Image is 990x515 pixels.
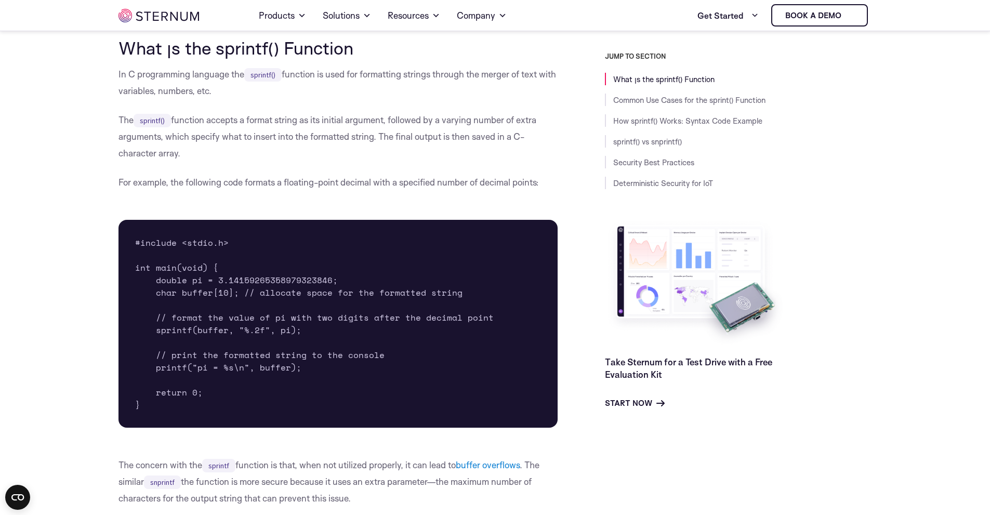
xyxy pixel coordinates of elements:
img: Take Sternum for a Test Drive with a Free Evaluation Kit [605,218,787,348]
a: Solutions [323,1,371,30]
code: sprintf() [134,114,171,127]
code: snprintf [144,476,181,489]
a: Security Best Practices [613,157,694,167]
p: For example, the following code formats a floating-point decimal with a specified number of decim... [118,174,558,191]
img: sternum iot [118,9,199,22]
img: sternum iot [846,11,854,20]
a: What ןs the sprintf() Function [613,74,715,84]
button: Open CMP widget [5,485,30,510]
a: sprintf() vs snprintf() [613,137,682,147]
a: Take Sternum for a Test Drive with a Free Evaluation Kit [605,356,772,380]
a: Products [259,1,306,30]
a: Common Use Cases for the sprint() Function [613,95,765,105]
a: Start Now [605,397,665,410]
code: sprintf() [244,68,282,82]
a: Deterministic Security for IoT [613,178,713,188]
a: Book a demo [771,4,868,27]
a: Get Started [697,5,759,26]
a: Resources [388,1,440,30]
h2: What ןs the sprintf() Function [118,38,558,58]
pre: #include <stdio.h> int main(void) { double pi = 3.14159265358979323846; char buffer[10]; // alloc... [118,220,558,428]
code: sprintf [202,459,235,472]
a: buffer overflows [456,459,520,470]
p: In C programming language the function is used for formatting strings through the merger of text ... [118,66,558,99]
a: How sprintf() Works: Syntax Code Example [613,116,762,126]
p: The concern with the function is that, when not utilized properly, it can lead to . The similar t... [118,457,558,507]
p: The function accepts a format string as its initial argument, followed by a varying number of ext... [118,112,558,162]
h3: JUMP TO SECTION [605,52,872,60]
a: Company [457,1,507,30]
